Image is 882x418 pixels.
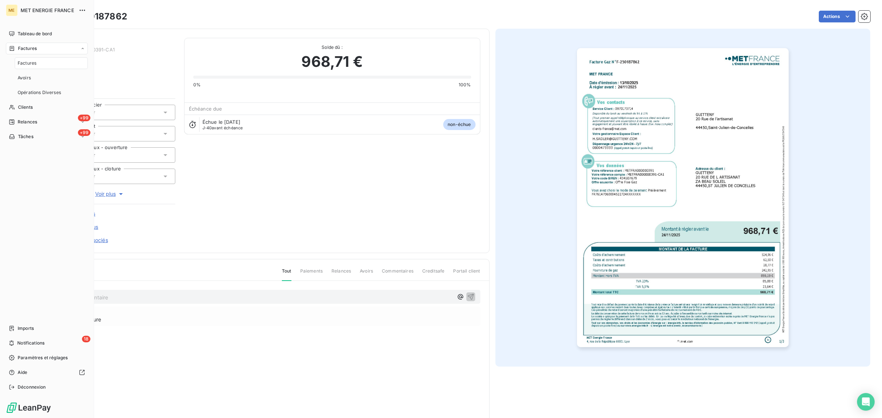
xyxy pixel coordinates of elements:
[6,402,51,414] img: Logo LeanPay
[21,7,74,13] span: MET ENERGIE FRANCE
[18,75,31,81] span: Avoirs
[459,82,471,88] span: 100%
[301,51,362,73] span: 968,71 €
[382,268,413,280] span: Commentaires
[331,268,351,280] span: Relances
[202,126,243,130] span: avant échéance
[300,268,323,280] span: Paiements
[82,336,90,342] span: 18
[58,47,175,53] span: METFRA000000391-CA1
[44,190,175,198] button: Voir plus
[6,4,18,16] div: ME
[202,119,240,125] span: Échue le [DATE]
[193,44,471,51] span: Solde dû :
[282,268,291,281] span: Tout
[18,30,52,37] span: Tableau de bord
[202,125,212,130] span: J-40
[6,367,88,378] a: Aide
[857,393,875,411] div: Open Intercom Messenger
[78,129,90,136] span: +99
[95,190,125,198] span: Voir plus
[69,10,127,23] h3: F-250187862
[78,115,90,121] span: +99
[443,119,475,130] span: non-échue
[18,104,33,111] span: Clients
[18,325,34,332] span: Imports
[18,369,28,376] span: Aide
[18,384,46,390] span: Déconnexion
[18,60,36,66] span: Factures
[193,82,201,88] span: 0%
[18,89,61,96] span: Opérations Diverses
[18,133,33,140] span: Tâches
[819,11,856,22] button: Actions
[17,340,44,346] span: Notifications
[360,268,373,280] span: Avoirs
[453,268,480,280] span: Portail client
[18,45,37,52] span: Factures
[422,268,445,280] span: Creditsafe
[189,106,222,112] span: Échéance due
[18,354,68,361] span: Paramètres et réglages
[577,48,789,347] img: invoice_thumbnail
[18,119,37,125] span: Relances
